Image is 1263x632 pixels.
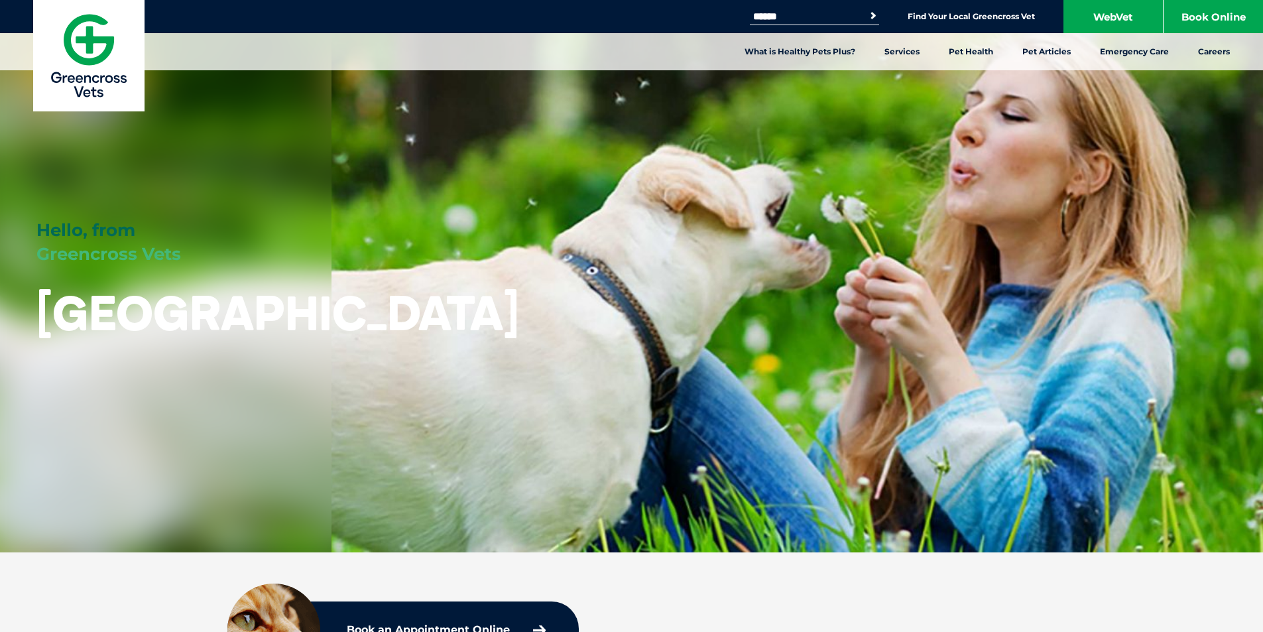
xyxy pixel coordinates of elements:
h1: [GEOGRAPHIC_DATA] [36,286,519,339]
a: Careers [1183,33,1244,70]
span: Hello, from [36,220,135,241]
a: Services [870,33,934,70]
a: What is Healthy Pets Plus? [730,33,870,70]
a: Pet Health [934,33,1008,70]
button: Search [867,9,880,23]
span: Greencross Vets [36,243,181,265]
a: Emergency Care [1085,33,1183,70]
a: Find Your Local Greencross Vet [908,11,1035,22]
a: Pet Articles [1008,33,1085,70]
